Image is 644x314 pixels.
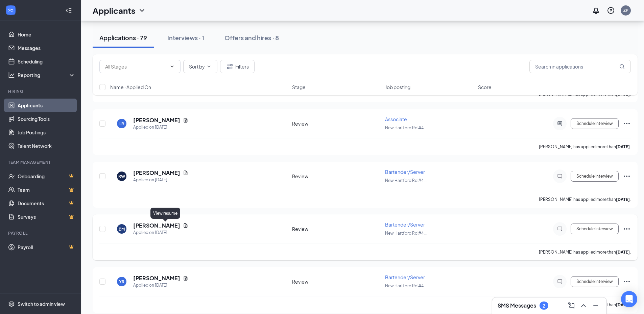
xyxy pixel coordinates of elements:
svg: Ellipses [623,225,631,233]
div: LR [119,121,124,127]
svg: ChevronDown [169,64,175,69]
svg: ChevronDown [138,6,146,15]
span: New Hartford Rd #4 ... [385,283,427,288]
svg: Minimize [592,302,600,310]
a: OnboardingCrown [18,169,75,183]
svg: Notifications [592,6,600,15]
b: [DATE] [616,302,630,307]
span: Bartender/Server [385,169,425,175]
span: Bartender/Server [385,221,425,228]
a: Home [18,28,75,41]
div: Reporting [18,72,76,78]
b: [DATE] [616,197,630,202]
svg: ChevronUp [579,302,588,310]
div: RW [118,174,125,179]
button: Schedule Interview [571,276,619,287]
svg: Document [183,117,188,123]
a: Talent Network [18,139,75,153]
b: [DATE] [616,144,630,149]
svg: Document [183,223,188,228]
button: Minimize [590,300,601,311]
svg: ActiveChat [556,121,564,126]
div: View resume [150,208,180,219]
a: SurveysCrown [18,210,75,224]
div: Applied on [DATE] [133,282,188,289]
span: Score [478,84,492,90]
span: New Hartford Rd #4 ... [385,231,427,236]
span: Sort by [189,64,205,69]
button: Sort byChevronDown [183,60,217,73]
a: TeamCrown [18,183,75,197]
a: Messages [18,41,75,55]
a: Applicants [18,99,75,112]
button: ChevronUp [578,300,589,311]
div: Hiring [8,88,74,94]
a: Scheduling [18,55,75,68]
p: [PERSON_NAME] has applied more than . [539,144,631,150]
p: [PERSON_NAME] has applied more than . [539,197,631,202]
div: Applied on [DATE] [133,177,188,183]
div: BM [119,226,125,232]
span: New Hartford Rd #4 ... [385,125,427,130]
span: Job posting [385,84,410,90]
svg: Settings [8,300,15,307]
button: Schedule Interview [571,224,619,234]
div: Offers and hires · 8 [224,33,279,42]
div: Review [292,173,381,180]
div: Team Management [8,159,74,165]
h5: [PERSON_NAME] [133,274,180,282]
div: Interviews · 1 [167,33,204,42]
div: Switch to admin view [18,300,65,307]
svg: MagnifyingGlass [619,64,625,69]
h5: [PERSON_NAME] [133,116,180,124]
svg: Filter [226,62,234,71]
svg: Ellipses [623,120,631,128]
a: Job Postings [18,126,75,139]
button: Filter Filters [220,60,255,73]
button: Schedule Interview [571,118,619,129]
span: Name · Applied On [110,84,151,90]
svg: QuestionInfo [607,6,615,15]
h3: SMS Messages [498,302,536,309]
svg: ChatInactive [556,226,564,232]
svg: ChatInactive [556,279,564,284]
button: Schedule Interview [571,171,619,182]
div: Payroll [8,230,74,236]
h1: Applicants [93,5,135,16]
svg: Ellipses [623,278,631,286]
input: All Stages [105,63,167,70]
a: DocumentsCrown [18,197,75,210]
div: YR [119,279,124,285]
svg: Document [183,276,188,281]
div: ZP [623,7,628,13]
p: [PERSON_NAME] has applied more than . [539,249,631,255]
div: Applications · 79 [99,33,147,42]
svg: ChatInactive [556,174,564,179]
button: ComposeMessage [566,300,577,311]
svg: Ellipses [623,172,631,180]
a: Sourcing Tools [18,112,75,126]
span: New Hartford Rd #4 ... [385,178,427,183]
div: Review [292,278,381,285]
span: Stage [292,84,306,90]
svg: ChevronDown [206,64,212,69]
svg: Collapse [65,7,72,14]
input: Search in applications [529,60,631,73]
svg: Document [183,170,188,176]
svg: Analysis [8,72,15,78]
div: Applied on [DATE] [133,124,188,131]
h5: [PERSON_NAME] [133,222,180,229]
span: Bartender/Server [385,274,425,280]
div: Review [292,120,381,127]
svg: ComposeMessage [567,302,575,310]
div: 2 [543,303,545,309]
div: Review [292,226,381,232]
div: Open Intercom Messenger [621,291,637,307]
span: Associate [385,116,407,122]
a: PayrollCrown [18,240,75,254]
b: [DATE] [616,250,630,255]
svg: WorkstreamLogo [7,7,14,14]
div: Applied on [DATE] [133,229,188,236]
h5: [PERSON_NAME] [133,169,180,177]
